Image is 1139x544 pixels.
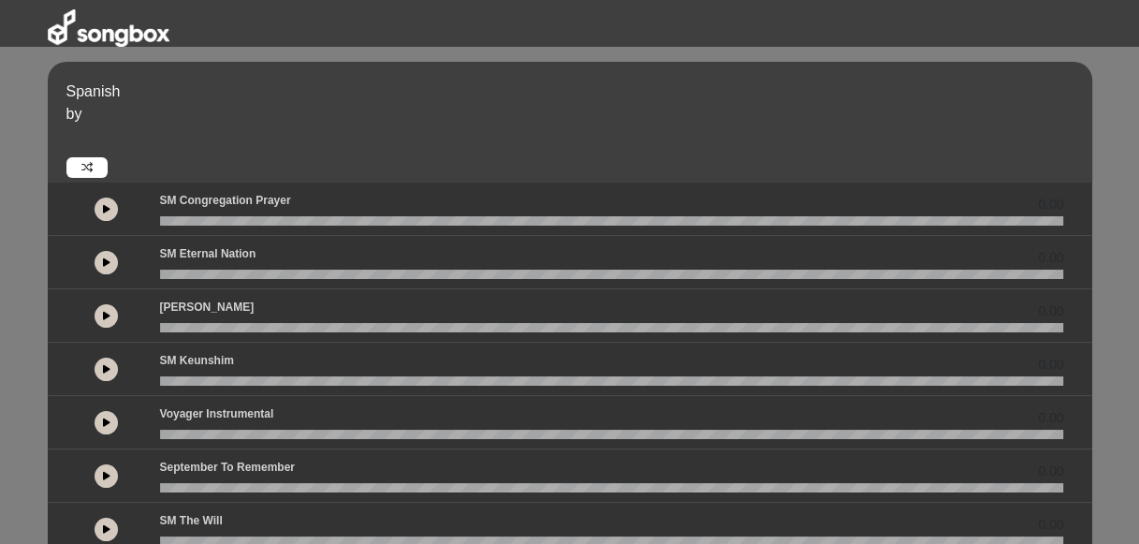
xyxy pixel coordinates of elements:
p: [PERSON_NAME] [160,299,255,316]
span: 0.00 [1038,408,1063,428]
span: by [66,106,82,122]
span: 0.00 [1038,515,1063,535]
p: SM Congregation Prayer [160,192,291,209]
p: SM Eternal Nation [160,245,256,262]
p: SM Keunshim [160,352,234,369]
p: Voyager Instrumental [160,405,274,422]
p: Spanish [66,81,1088,103]
p: September to Remember [160,459,296,476]
span: 0.00 [1038,248,1063,268]
span: 0.00 [1038,355,1063,375]
span: 0.00 [1038,301,1063,321]
img: songbox-logo-white.png [48,9,169,47]
span: 0.00 [1038,195,1063,214]
span: 0.00 [1038,462,1063,481]
p: SM The Will [160,512,223,529]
